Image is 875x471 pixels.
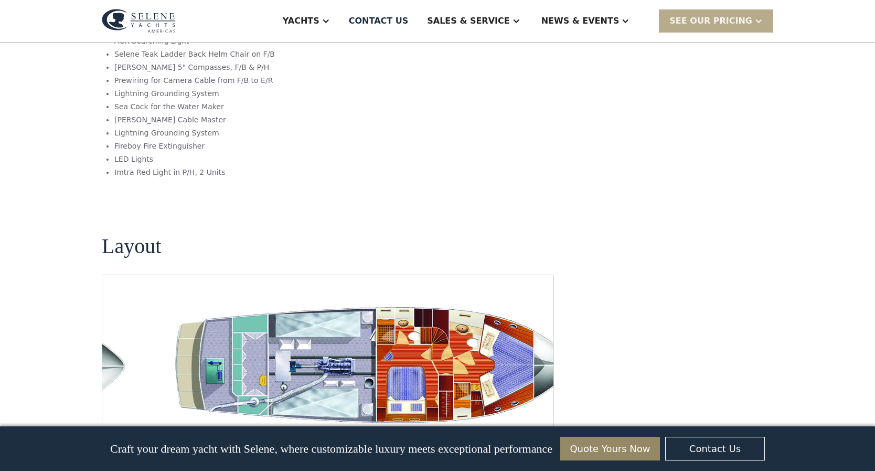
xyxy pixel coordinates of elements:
div: Contact US [349,15,409,27]
li: LED Lights [114,154,359,165]
li: [PERSON_NAME] Cable Master [114,114,359,125]
li: Fireboy Fire Extinguisher [114,141,359,152]
a: open lightbox [161,300,595,433]
li: [PERSON_NAME] 5" Compasses, F/B & P/H [114,62,359,73]
div: Sales & Service [427,15,509,27]
div: News & EVENTS [541,15,620,27]
div: 5 / 5 [161,300,595,433]
li: Lightning Grounding System [114,88,359,99]
div: SEE Our Pricing [659,9,773,32]
a: Contact Us [665,437,765,460]
div: Yachts [283,15,319,27]
li: Imtra Red Light in P/H, 2 Units [114,167,359,178]
li: Prewiring for Camera Cable from F/B to E/R [114,75,359,86]
img: logo [102,9,176,33]
h2: Layout [102,235,161,258]
div: SEE Our Pricing [669,15,752,27]
li: Selene Teak Ladder Back Helm Chair on F/B [114,49,359,60]
li: Lightning Grounding System [114,128,359,139]
p: Craft your dream yacht with Selene, where customizable luxury meets exceptional performance [110,442,552,456]
li: Sea Cock for the Water Maker [114,101,359,112]
a: Quote Yours Now [560,437,660,460]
